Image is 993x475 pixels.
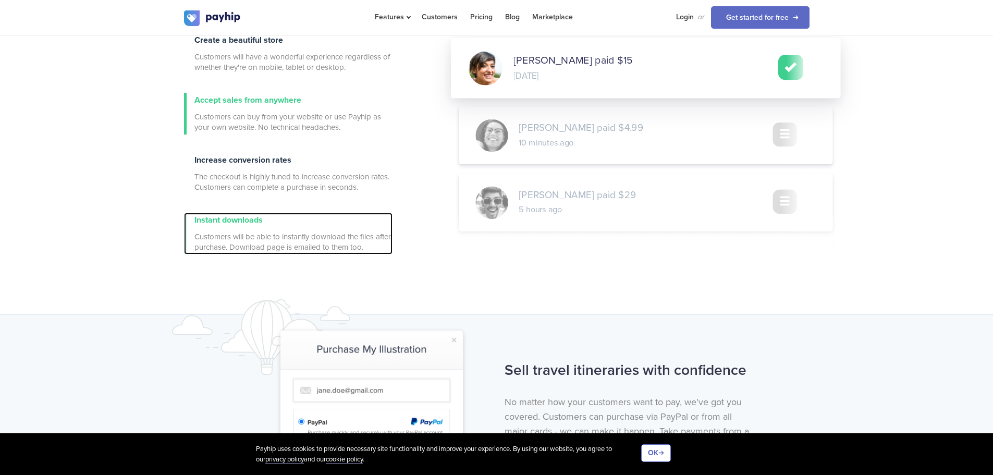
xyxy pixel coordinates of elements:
[505,357,756,384] h2: Sell travel itineraries with confidence
[194,155,291,165] span: Increase conversion rates
[194,95,301,105] span: Accept sales from anywhere
[256,444,641,465] div: Payhip uses cookies to provide necessary site functionality and improve your experience. By using...
[172,299,381,375] img: airballon.svg
[184,33,393,75] a: Create a beautiful store Customers will have a wonderful experience regardless of whether they're...
[519,204,561,216] span: 5 hours ago
[326,455,363,464] a: cookie policy
[519,121,643,135] span: [PERSON_NAME] paid $4.99
[513,54,633,68] span: [PERSON_NAME] paid $15
[184,213,393,254] a: Instant downloads Customers will be able to instantly download the files after purchase. Download...
[184,93,393,135] a: Accept sales from anywhere Customers can buy from your website or use Payhip as your own website....
[194,112,393,132] span: Customers can buy from your website or use Payhip as your own website. No technical headaches.
[711,6,810,29] a: Get started for free
[184,10,241,26] img: logo.svg
[641,444,671,462] button: OK
[194,232,393,252] span: Customers will be able to instantly download the files after purchase. Download page is emailed t...
[194,172,393,192] span: The checkout is highly tuned to increase conversion rates. Customers can complete a purchase in s...
[375,13,409,21] span: Features
[184,153,393,194] a: Increase conversion rates The checkout is highly tuned to increase conversion rates. Customers ca...
[519,188,636,202] span: [PERSON_NAME] paid $29
[519,137,573,149] span: 10 minutes ago
[513,70,538,82] span: [DATE]
[194,52,393,72] span: Customers will have a wonderful experience regardless of whether they're on mobile, tablet or des...
[194,35,283,45] span: Create a beautiful store
[505,395,756,453] p: No matter how your customers want to pay, we've got you covered. Customers can purchase via PayPa...
[194,215,263,225] span: Instant downloads
[265,455,304,464] a: privacy policy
